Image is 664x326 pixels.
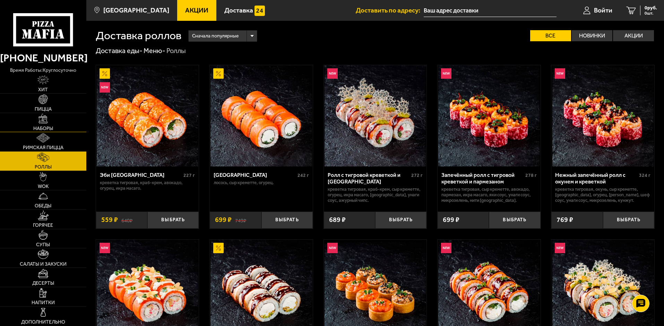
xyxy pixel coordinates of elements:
[144,46,165,55] a: Меню-
[255,6,265,16] img: 15daf4d41897b9f0e9f617042186c801.svg
[441,172,524,185] div: Запечённый ролл с тигровой креветкой и пармезаном
[36,242,50,247] span: Супы
[214,172,296,178] div: [GEOGRAPHIC_DATA]
[100,243,110,253] img: Новинка
[33,126,53,131] span: Наборы
[96,65,199,166] a: АкционныйНовинкаЭби Калифорния
[441,68,451,79] img: Новинка
[213,243,224,253] img: Акционный
[261,212,313,229] button: Выбрать
[645,11,657,15] span: 0 шт.
[35,107,52,112] span: Пицца
[356,7,424,14] span: Доставить по адресу:
[23,145,63,150] span: Римская пицца
[489,212,540,229] button: Выбрать
[555,68,565,79] img: Новинка
[551,65,654,166] a: НовинкаНежный запечённый ролл с окунем и креветкой
[183,172,195,178] span: 227 г
[375,212,426,229] button: Выбрать
[613,30,654,41] label: Акции
[603,212,654,229] button: Выбрать
[35,165,52,170] span: Роллы
[192,29,239,43] span: Сначала популярные
[100,180,195,191] p: креветка тигровая, краб-крем, авокадо, огурец, икра масаго.
[411,172,423,178] span: 272 г
[100,68,110,79] img: Акционный
[32,300,55,305] span: Напитки
[438,65,541,166] a: НовинкаЗапечённый ролл с тигровой креветкой и пармезаном
[147,212,199,229] button: Выбрать
[525,172,537,178] span: 278 г
[97,65,198,166] img: Эби Калифорния
[215,216,232,223] span: 699 ₽
[100,82,110,93] img: Новинка
[325,65,426,166] img: Ролл с тигровой креветкой и Гуакамоле
[210,65,313,166] a: АкционныйФиладельфия
[213,68,224,79] img: Акционный
[96,30,181,41] h1: Доставка роллов
[100,172,182,178] div: Эби [GEOGRAPHIC_DATA]
[557,216,573,223] span: 769 ₽
[324,65,427,166] a: НовинкаРолл с тигровой креветкой и Гуакамоле
[20,262,67,267] span: Салаты и закуски
[555,172,637,185] div: Нежный запечённый ролл с окунем и креветкой
[35,204,51,208] span: Обеды
[555,187,650,203] p: креветка тигровая, окунь, Сыр креметте, [GEOGRAPHIC_DATA], огурец, [PERSON_NAME], шеф соус, унаги...
[121,216,132,223] s: 640 ₽
[441,243,451,253] img: Новинка
[33,223,53,228] span: Горячее
[185,7,208,14] span: Акции
[103,7,169,14] span: [GEOGRAPHIC_DATA]
[424,4,557,17] input: Ваш адрес доставки
[639,172,650,178] span: 324 г
[572,30,613,41] label: Новинки
[297,172,309,178] span: 242 г
[443,216,459,223] span: 699 ₽
[101,216,118,223] span: 559 ₽
[38,87,48,92] span: Хит
[552,65,654,166] img: Нежный запечённый ролл с окунем и креветкой
[224,7,253,14] span: Доставка
[329,216,346,223] span: 689 ₽
[328,172,410,185] div: Ролл с тигровой креветкой и [GEOGRAPHIC_DATA]
[235,216,246,223] s: 749 ₽
[21,320,65,325] span: Дополнительно
[327,68,338,79] img: Новинка
[32,281,54,286] span: Десерты
[441,187,537,203] p: креветка тигровая, Сыр креметте, авокадо, пармезан, икра масаго, яки соус, унаги соус, микрозелен...
[530,30,571,41] label: Все
[96,46,143,55] a: Доставка еды-
[555,243,565,253] img: Новинка
[645,6,657,10] span: 0 руб.
[438,65,540,166] img: Запечённый ролл с тигровой креветкой и пармезаном
[327,243,338,253] img: Новинка
[210,65,312,166] img: Филадельфия
[328,187,423,203] p: креветка тигровая, краб-крем, Сыр креметте, огурец, икра масаго, [GEOGRAPHIC_DATA], унаги соус, а...
[214,180,309,186] p: лосось, Сыр креметте, огурец.
[38,184,49,189] span: WOK
[594,7,612,14] span: Войти
[166,46,186,55] div: Роллы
